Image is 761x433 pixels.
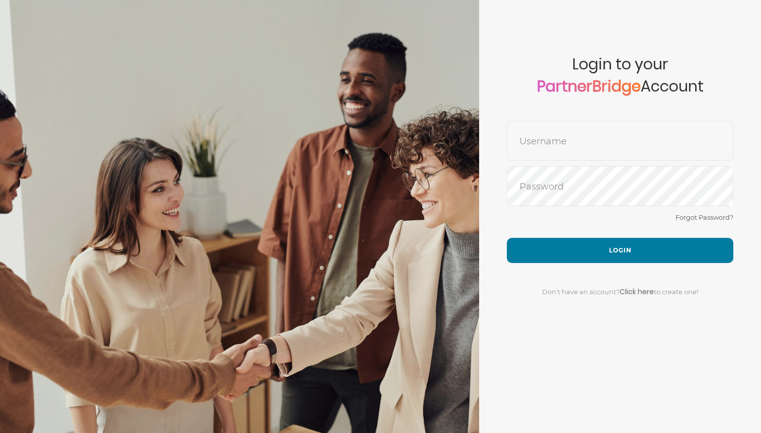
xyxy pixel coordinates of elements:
[507,55,733,121] span: Login to your Account
[542,288,698,296] span: Don't have an account? to create one!
[507,238,733,263] button: Login
[675,213,733,221] a: Forgot Password?
[537,75,641,97] a: PartnerBridge
[620,287,654,297] a: Click here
